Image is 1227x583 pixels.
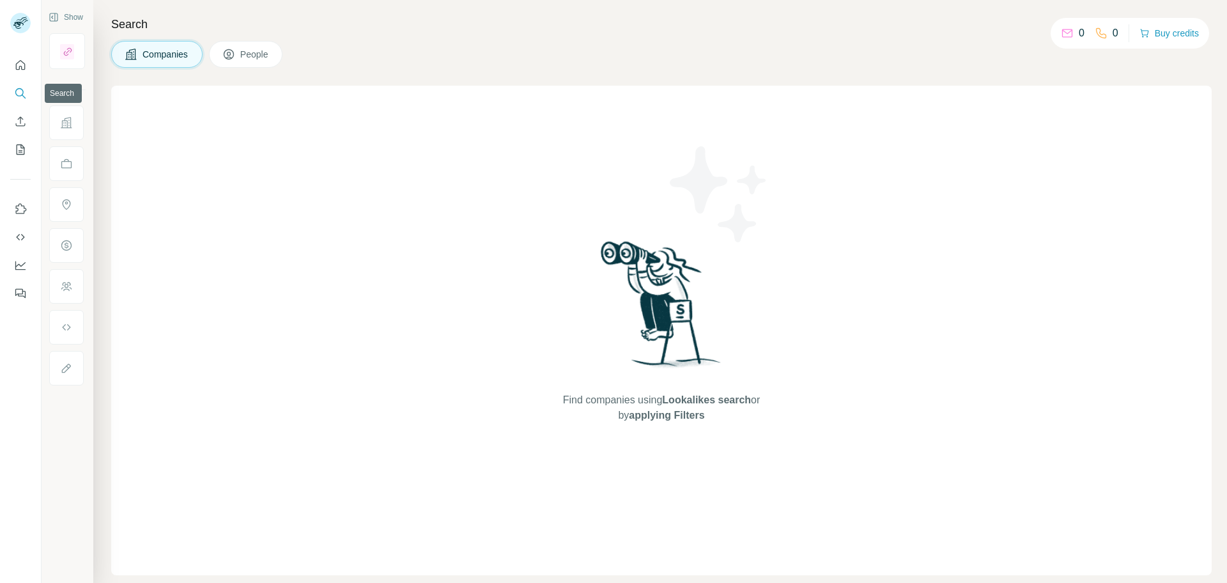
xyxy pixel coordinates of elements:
[1139,24,1199,42] button: Buy credits
[10,226,31,249] button: Use Surfe API
[111,15,1212,33] h4: Search
[1113,26,1118,41] p: 0
[629,410,704,421] span: applying Filters
[10,254,31,277] button: Dashboard
[10,110,31,133] button: Enrich CSV
[240,48,270,61] span: People
[661,137,776,252] img: Surfe Illustration - Stars
[10,198,31,221] button: Use Surfe on LinkedIn
[10,82,31,105] button: Search
[10,54,31,77] button: Quick start
[40,8,92,27] button: Show
[595,238,728,380] img: Surfe Illustration - Woman searching with binoculars
[143,48,189,61] span: Companies
[10,282,31,305] button: Feedback
[559,393,764,423] span: Find companies using or by
[10,138,31,161] button: My lists
[662,394,751,405] span: Lookalikes search
[1079,26,1084,41] p: 0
